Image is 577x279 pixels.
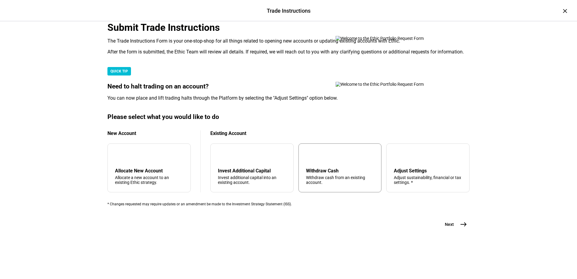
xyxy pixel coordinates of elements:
[210,130,470,136] div: Existing Account
[107,67,131,75] div: QUICK TIP
[336,82,444,87] img: Welcome to the Ethic Portfolio Request Form
[107,49,470,55] div: After the form is submitted, the Ethic Team will review all details. If required, we will reach o...
[115,175,183,185] div: Allocate a new account to an existing Ethic strategy.
[336,36,444,41] img: Welcome to the Ethic Portfolio Request Form
[394,175,462,185] div: Adjust sustainability, financial or tax settings. *
[107,202,470,206] div: * Changes requested may require updates or an amendment be made to the Investment Strategy Statem...
[267,7,311,15] div: Trade Instructions
[438,218,470,230] button: Next
[445,221,454,227] span: Next
[307,152,314,159] mat-icon: arrow_upward
[116,152,123,159] mat-icon: add
[460,221,467,228] mat-icon: east
[219,152,226,159] mat-icon: arrow_downward
[306,168,374,174] div: Withdraw Cash
[394,151,403,161] mat-icon: tune
[107,130,191,136] div: New Account
[107,22,470,33] div: Submit Trade Instructions
[115,168,183,174] div: Allocate New Account
[218,175,286,185] div: Invest additional capital into an existing account.
[107,95,470,101] div: You can now place and lift trading halts through the Platform by selecting the "Adjust Settings" ...
[107,38,470,44] div: The Trade Instructions Form is your one-stop-shop for all things related to opening new accounts ...
[394,168,462,174] div: Adjust Settings
[107,113,470,121] div: Please select what you would like to do
[218,168,286,174] div: Invest Additional Capital
[560,6,570,16] div: ×
[107,83,470,90] div: Need to halt trading on an account?
[306,175,374,185] div: Withdraw cash from an existing account.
